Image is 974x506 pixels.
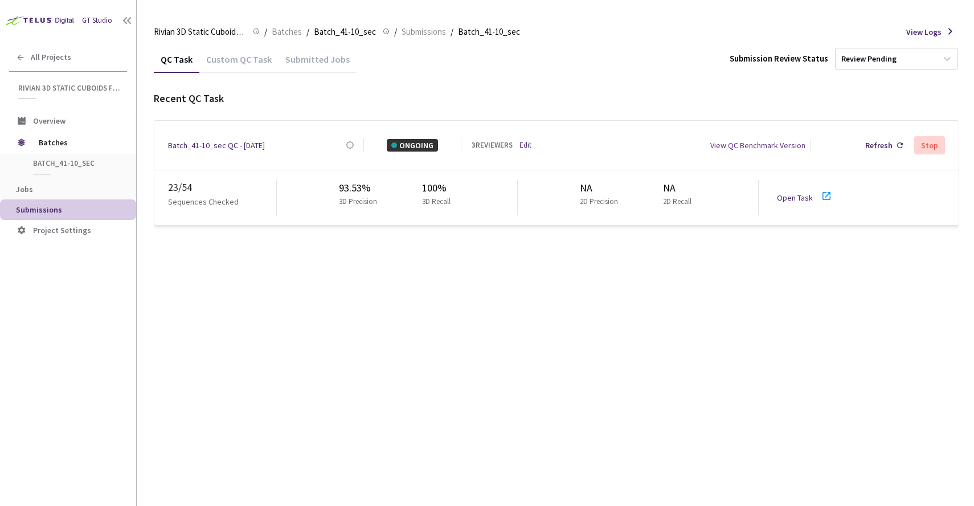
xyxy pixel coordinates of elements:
[777,193,813,203] a: Open Task
[730,52,828,66] div: Submission Review Status
[154,54,199,73] div: QC Task
[154,25,246,39] span: Rivian 3D Static Cuboids fixed[2024-25]
[580,196,618,207] p: 2D Precision
[921,141,938,150] div: Stop
[168,179,276,195] div: 23 / 54
[339,196,377,207] p: 3D Precision
[39,131,117,154] span: Batches
[279,54,357,73] div: Submitted Jobs
[399,25,448,38] a: Submissions
[31,52,71,62] span: All Projects
[422,196,451,207] p: 3D Recall
[402,25,446,39] span: Submissions
[865,139,893,152] div: Refresh
[458,25,520,39] span: Batch_41-10_sec
[841,54,897,64] div: Review Pending
[314,25,376,39] span: Batch_41-10_sec
[33,116,66,126] span: Overview
[272,25,302,39] span: Batches
[472,140,513,151] div: 3 REVIEWERS
[199,54,279,73] div: Custom QC Task
[269,25,304,38] a: Batches
[422,180,455,196] div: 100%
[710,139,805,152] div: View QC Benchmark Version
[387,139,438,152] div: ONGOING
[663,196,691,207] p: 2D Recall
[18,83,120,93] span: Rivian 3D Static Cuboids fixed[2024-25]
[154,91,959,107] div: Recent QC Task
[82,15,112,26] div: GT Studio
[306,25,309,39] li: /
[663,180,696,196] div: NA
[33,158,117,168] span: Batch_41-10_sec
[580,180,623,196] div: NA
[394,25,397,39] li: /
[451,25,453,39] li: /
[519,140,531,151] a: Edit
[339,180,382,196] div: 93.53%
[168,139,265,152] a: Batch_41-10_sec QC - [DATE]
[16,184,33,194] span: Jobs
[168,195,239,208] p: Sequences Checked
[264,25,267,39] li: /
[16,205,62,215] span: Submissions
[906,26,942,38] span: View Logs
[33,225,91,235] span: Project Settings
